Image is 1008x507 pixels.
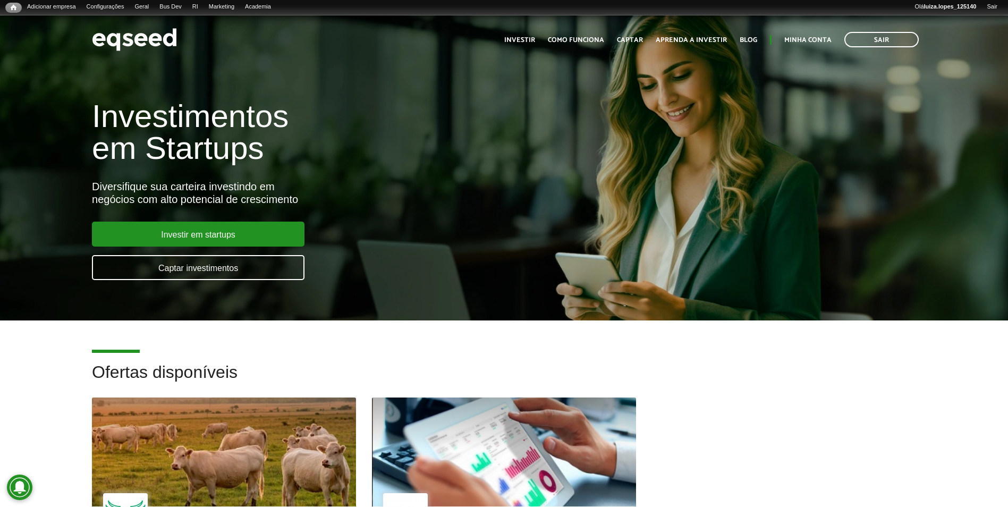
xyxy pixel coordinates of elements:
a: Academia [240,3,276,11]
a: RI [187,3,204,11]
a: Minha conta [784,37,832,44]
a: Sair [981,3,1003,11]
a: Captar investimentos [92,255,304,280]
a: Investir em startups [92,222,304,247]
a: Adicionar empresa [22,3,81,11]
a: Configurações [81,3,130,11]
a: Sair [844,32,919,47]
a: Oláluiza.lopes_125140 [909,3,981,11]
h2: Ofertas disponíveis [92,363,916,398]
a: Início [5,3,22,13]
a: Aprenda a investir [656,37,727,44]
a: Captar [617,37,643,44]
strong: luiza.lopes_125140 [924,3,977,10]
a: Blog [740,37,757,44]
span: Início [11,4,16,11]
img: EqSeed [92,26,177,54]
a: Marketing [204,3,240,11]
div: Diversifique sua carteira investindo em negócios com alto potencial de crescimento [92,180,580,206]
a: Bus Dev [154,3,187,11]
a: Geral [129,3,154,11]
h1: Investimentos em Startups [92,100,580,164]
a: Investir [504,37,535,44]
a: Como funciona [548,37,604,44]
